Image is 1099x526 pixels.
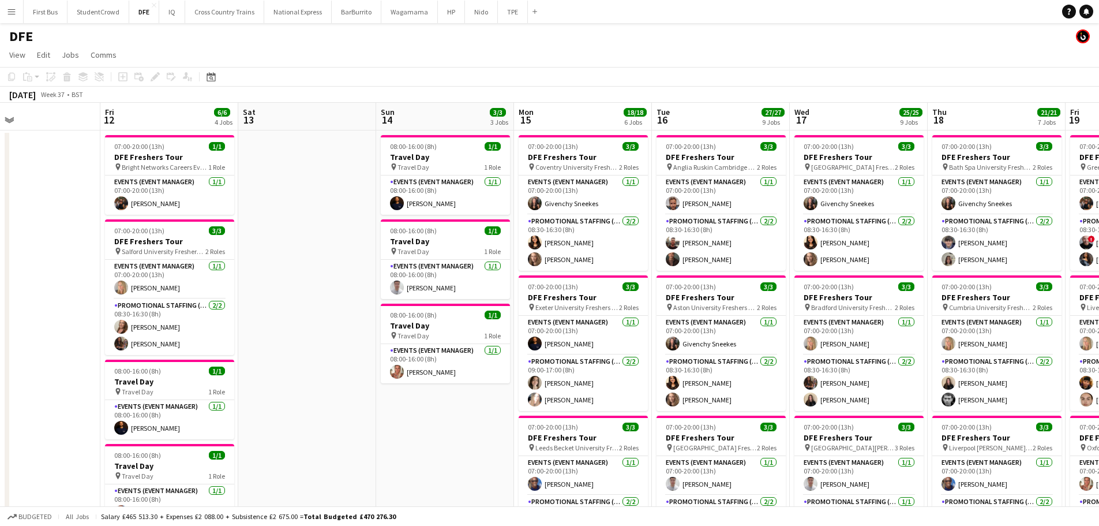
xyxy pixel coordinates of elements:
[129,1,159,23] button: DFE
[519,275,648,411] div: 07:00-20:00 (13h)3/3DFE Freshers Tour Exeter University Freshers Fair2 RolesEvents (Event Manager...
[105,219,234,355] app-job-card: 07:00-20:00 (13h)3/3DFE Freshers Tour Salford University Freshers Fair2 RolesEvents (Event Manage...
[105,135,234,215] app-job-card: 07:00-20:00 (13h)1/1DFE Freshers Tour Bright Networks Careers Event1 RoleEvents (Event Manager)1/...
[619,163,639,171] span: 2 Roles
[757,303,777,312] span: 2 Roles
[932,176,1062,215] app-card-role: Events (Event Manager)1/107:00-20:00 (13h)Givenchy Sneekes
[1036,282,1052,291] span: 3/3
[105,236,234,247] h3: DFE Freshers Tour
[209,226,225,235] span: 3/3
[657,135,786,271] div: 07:00-20:00 (13h)3/3DFE Freshers Tour Anglia Ruskin Cambridge Freshers Fair2 RolesEvents (Event M...
[519,316,648,355] app-card-role: Events (Event Manager)1/107:00-20:00 (13h)[PERSON_NAME]
[535,303,619,312] span: Exeter University Freshers Fair
[519,292,648,303] h3: DFE Freshers Tour
[185,1,264,23] button: Cross Country Trains
[757,163,777,171] span: 2 Roles
[32,47,55,62] a: Edit
[528,142,578,151] span: 07:00-20:00 (13h)
[932,135,1062,271] app-job-card: 07:00-20:00 (13h)3/3DFE Freshers Tour Bath Spa University Freshers Fair2 RolesEvents (Event Manag...
[804,142,854,151] span: 07:00-20:00 (13h)
[895,163,914,171] span: 2 Roles
[105,176,234,215] app-card-role: Events (Event Manager)1/107:00-20:00 (13h)[PERSON_NAME]
[381,107,395,117] span: Sun
[535,163,619,171] span: Coventry University Freshers Fair
[535,443,619,452] span: Leeds Becket University Freshers Fair
[332,1,381,23] button: BarBurrito
[932,316,1062,355] app-card-role: Events (Event Manager)1/107:00-20:00 (13h)[PERSON_NAME]
[485,142,501,151] span: 1/1
[762,108,785,117] span: 27/27
[794,432,924,443] h3: DFE Freshers Tour
[666,423,716,431] span: 07:00-20:00 (13h)
[528,423,578,431] span: 07:00-20:00 (13h)
[381,135,510,215] div: 08:00-16:00 (8h)1/1Travel Day Travel Day1 RoleEvents (Event Manager)1/108:00-16:00 (8h)[PERSON_NAME]
[949,303,1033,312] span: Cumbria University Freshers Fair
[932,275,1062,411] app-job-card: 07:00-20:00 (13h)3/3DFE Freshers Tour Cumbria University Freshers Fair2 RolesEvents (Event Manage...
[397,163,429,171] span: Travel Day
[208,387,225,396] span: 1 Role
[932,432,1062,443] h3: DFE Freshers Tour
[519,107,534,117] span: Mon
[760,282,777,291] span: 3/3
[622,142,639,151] span: 3/3
[209,451,225,460] span: 1/1
[804,423,854,431] span: 07:00-20:00 (13h)
[657,275,786,411] app-job-card: 07:00-20:00 (13h)3/3DFE Freshers Tour Aston University Freshers Fair2 RolesEvents (Event Manager)...
[122,472,153,480] span: Travel Day
[37,50,50,60] span: Edit
[760,142,777,151] span: 3/3
[657,355,786,411] app-card-role: Promotional Staffing (Brand Ambassadors)2/208:30-16:30 (8h)[PERSON_NAME][PERSON_NAME]
[485,226,501,235] span: 1/1
[673,303,757,312] span: Aston University Freshers Fair
[811,303,895,312] span: Bradford University Freshers Fair
[794,275,924,411] app-job-card: 07:00-20:00 (13h)3/3DFE Freshers Tour Bradford University Freshers Fair2 RolesEvents (Event Manag...
[673,443,757,452] span: [GEOGRAPHIC_DATA] Freshers Fair
[811,443,895,452] span: [GEOGRAPHIC_DATA][PERSON_NAME][DEMOGRAPHIC_DATA] Freshers Fair
[484,331,501,340] span: 1 Role
[1033,163,1052,171] span: 2 Roles
[114,226,164,235] span: 07:00-20:00 (13h)
[519,152,648,162] h3: DFE Freshers Tour
[243,107,256,117] span: Sat
[519,456,648,495] app-card-role: Events (Event Manager)1/107:00-20:00 (13h)[PERSON_NAME]
[114,451,161,460] span: 08:00-16:00 (8h)
[91,50,117,60] span: Comms
[900,118,922,126] div: 9 Jobs
[101,512,396,521] div: Salary £465 513.30 + Expenses £2 088.00 + Subsistence £2 675.00 =
[484,247,501,256] span: 1 Role
[9,28,33,45] h1: DFE
[624,118,646,126] div: 6 Jobs
[498,1,528,23] button: TPE
[390,311,437,319] span: 08:00-16:00 (8h)
[794,107,809,117] span: Wed
[397,331,429,340] span: Travel Day
[390,142,437,151] span: 08:00-16:00 (8h)
[657,316,786,355] app-card-role: Events (Event Manager)1/107:00-20:00 (13h)Givenchy Sneekes
[6,510,54,523] button: Budgeted
[241,113,256,126] span: 13
[895,303,914,312] span: 2 Roles
[9,89,36,100] div: [DATE]
[105,444,234,524] app-job-card: 08:00-16:00 (8h)1/1Travel Day Travel Day1 RoleEvents (Event Manager)1/108:00-16:00 (8h)[PERSON_NAME]
[381,304,510,383] app-job-card: 08:00-16:00 (8h)1/1Travel Day Travel Day1 RoleEvents (Event Manager)1/108:00-16:00 (8h)[PERSON_NAME]
[657,432,786,443] h3: DFE Freshers Tour
[205,247,225,256] span: 2 Roles
[381,1,438,23] button: Wagamama
[519,176,648,215] app-card-role: Events (Event Manager)1/107:00-20:00 (13h)Givenchy Sneekes
[381,260,510,299] app-card-role: Events (Event Manager)1/108:00-16:00 (8h)[PERSON_NAME]
[122,387,153,396] span: Travel Day
[1036,142,1052,151] span: 3/3
[762,118,784,126] div: 9 Jobs
[932,292,1062,303] h3: DFE Freshers Tour
[794,135,924,271] app-job-card: 07:00-20:00 (13h)3/3DFE Freshers Tour [GEOGRAPHIC_DATA] Freshers Fair2 RolesEvents (Event Manager...
[105,260,234,299] app-card-role: Events (Event Manager)1/107:00-20:00 (13h)[PERSON_NAME]
[1037,108,1060,117] span: 21/21
[794,152,924,162] h3: DFE Freshers Tour
[105,376,234,387] h3: Travel Day
[794,292,924,303] h3: DFE Freshers Tour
